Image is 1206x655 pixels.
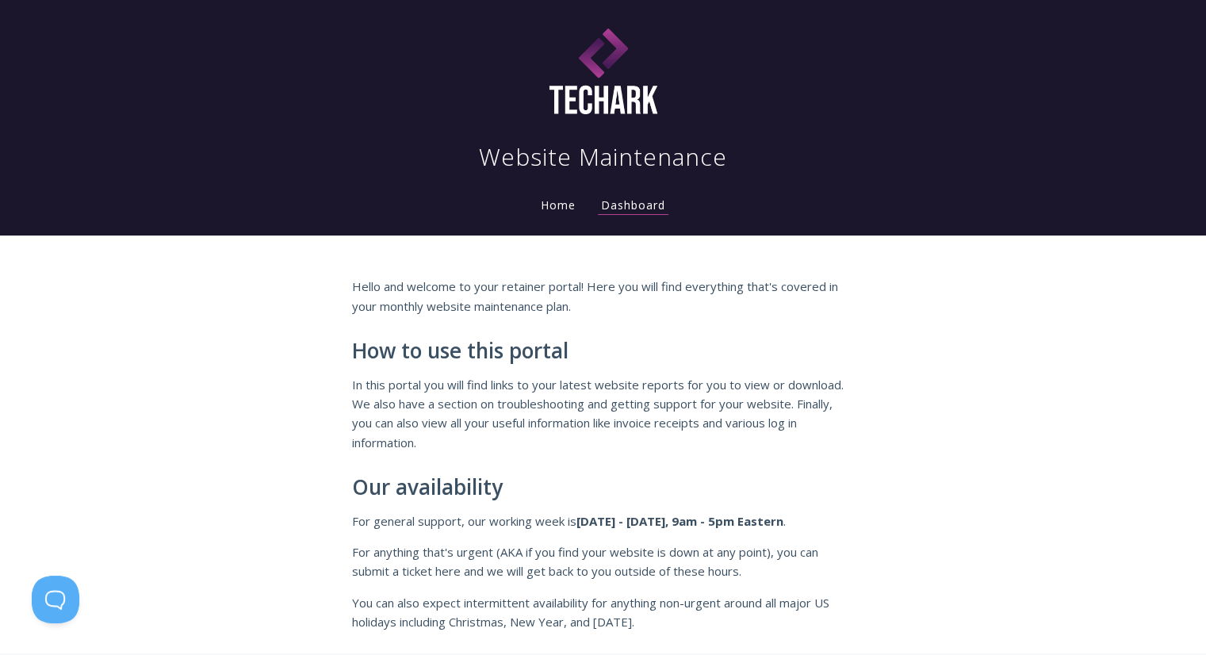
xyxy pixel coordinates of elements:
[352,593,855,632] p: You can also expect intermittent availability for anything non-urgent around all major US holiday...
[352,511,855,531] p: For general support, our working week is .
[479,141,727,173] h1: Website Maintenance
[352,476,855,500] h2: Our availability
[352,277,855,316] p: Hello and welcome to your retainer portal! Here you will find everything that's covered in your m...
[538,197,579,213] a: Home
[598,197,668,215] a: Dashboard
[352,375,855,453] p: In this portal you will find links to your latest website reports for you to view or download. We...
[576,513,783,529] strong: [DATE] - [DATE], 9am - 5pm Eastern
[32,576,79,623] iframe: Toggle Customer Support
[352,542,855,581] p: For anything that's urgent (AKA if you find your website is down at any point), you can submit a ...
[352,339,855,363] h2: How to use this portal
